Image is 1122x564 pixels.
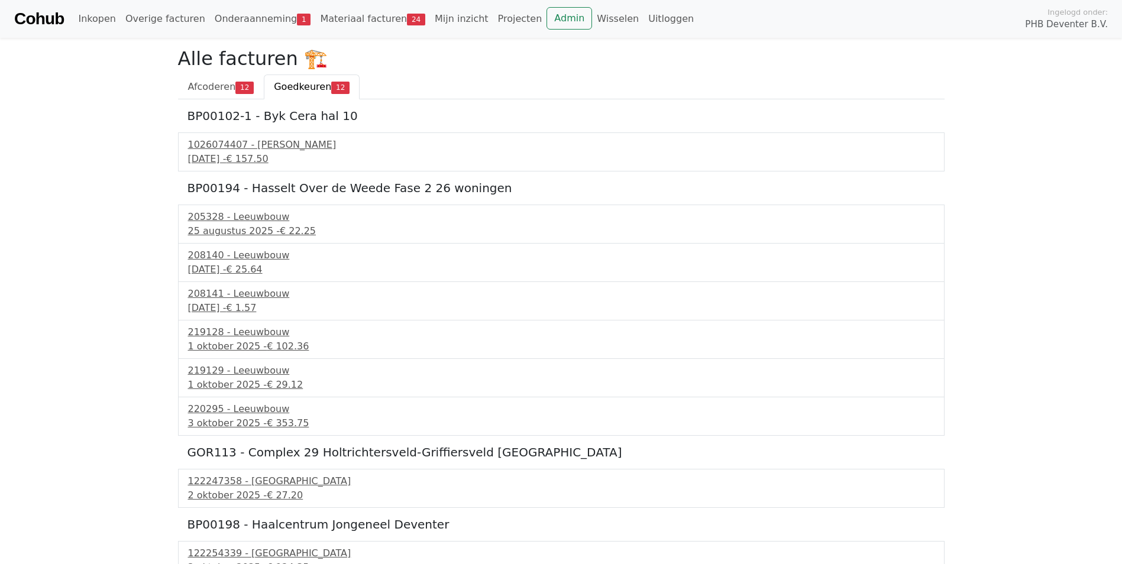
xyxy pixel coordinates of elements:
[188,262,935,277] div: [DATE] -
[644,7,699,31] a: Uitloggen
[430,7,493,31] a: Mijn inzicht
[188,81,236,92] span: Afcoderen
[178,74,264,99] a: Afcoderen12
[331,82,350,93] span: 12
[188,488,935,503] div: 2 oktober 2025 -
[187,109,935,123] h5: BP00102-1 - Byk Cera hal 10
[188,152,935,166] div: [DATE] -
[188,364,935,392] a: 219129 - Leeuwbouw1 oktober 2025 -€ 29.12
[188,546,935,560] div: 122254339 - [GEOGRAPHIC_DATA]
[1047,7,1108,18] span: Ingelogd onder:
[226,302,256,313] span: € 1.57
[187,181,935,195] h5: BP00194 - Hasselt Over de Weede Fase 2 26 woningen
[188,138,935,152] div: 1026074407 - [PERSON_NAME]
[188,210,935,224] div: 205328 - Leeuwbouw
[188,325,935,339] div: 219128 - Leeuwbouw
[188,364,935,378] div: 219129 - Leeuwbouw
[73,7,120,31] a: Inkopen
[235,82,254,93] span: 12
[493,7,547,31] a: Projecten
[188,287,935,301] div: 208141 - Leeuwbouw
[188,474,935,503] a: 122247358 - [GEOGRAPHIC_DATA]2 oktober 2025 -€ 27.20
[226,264,262,275] span: € 25.64
[188,210,935,238] a: 205328 - Leeuwbouw25 augustus 2025 -€ 22.25
[178,47,945,70] h2: Alle facturen 🏗️
[297,14,311,25] span: 1
[188,416,935,430] div: 3 oktober 2025 -
[188,474,935,488] div: 122247358 - [GEOGRAPHIC_DATA]
[188,402,935,416] div: 220295 - Leeuwbouw
[280,225,316,236] span: € 22.25
[188,339,935,354] div: 1 oktober 2025 -
[267,417,309,429] span: € 353.75
[188,325,935,354] a: 219128 - Leeuwbouw1 oktober 2025 -€ 102.36
[188,287,935,315] a: 208141 - Leeuwbouw[DATE] -€ 1.57
[1025,18,1108,31] span: PHB Deventer B.V.
[188,378,935,392] div: 1 oktober 2025 -
[592,7,644,31] a: Wisselen
[547,7,592,30] a: Admin
[187,517,935,531] h5: BP00198 - Haalcentrum Jongeneel Deventer
[121,7,210,31] a: Overige facturen
[188,402,935,430] a: 220295 - Leeuwbouw3 oktober 2025 -€ 353.75
[187,445,935,459] h5: GOR113 - Complex 29 Holtrichtersveld-Griffiersveld [GEOGRAPHIC_DATA]
[188,248,935,262] div: 208140 - Leeuwbouw
[274,81,331,92] span: Goedkeuren
[188,301,935,315] div: [DATE] -
[188,224,935,238] div: 25 augustus 2025 -
[407,14,425,25] span: 24
[267,341,309,352] span: € 102.36
[188,138,935,166] a: 1026074407 - [PERSON_NAME][DATE] -€ 157.50
[210,7,316,31] a: Onderaanneming1
[315,7,430,31] a: Materiaal facturen24
[14,5,64,33] a: Cohub
[267,379,303,390] span: € 29.12
[226,153,268,164] span: € 157.50
[188,248,935,277] a: 208140 - Leeuwbouw[DATE] -€ 25.64
[267,490,303,501] span: € 27.20
[264,74,360,99] a: Goedkeuren12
